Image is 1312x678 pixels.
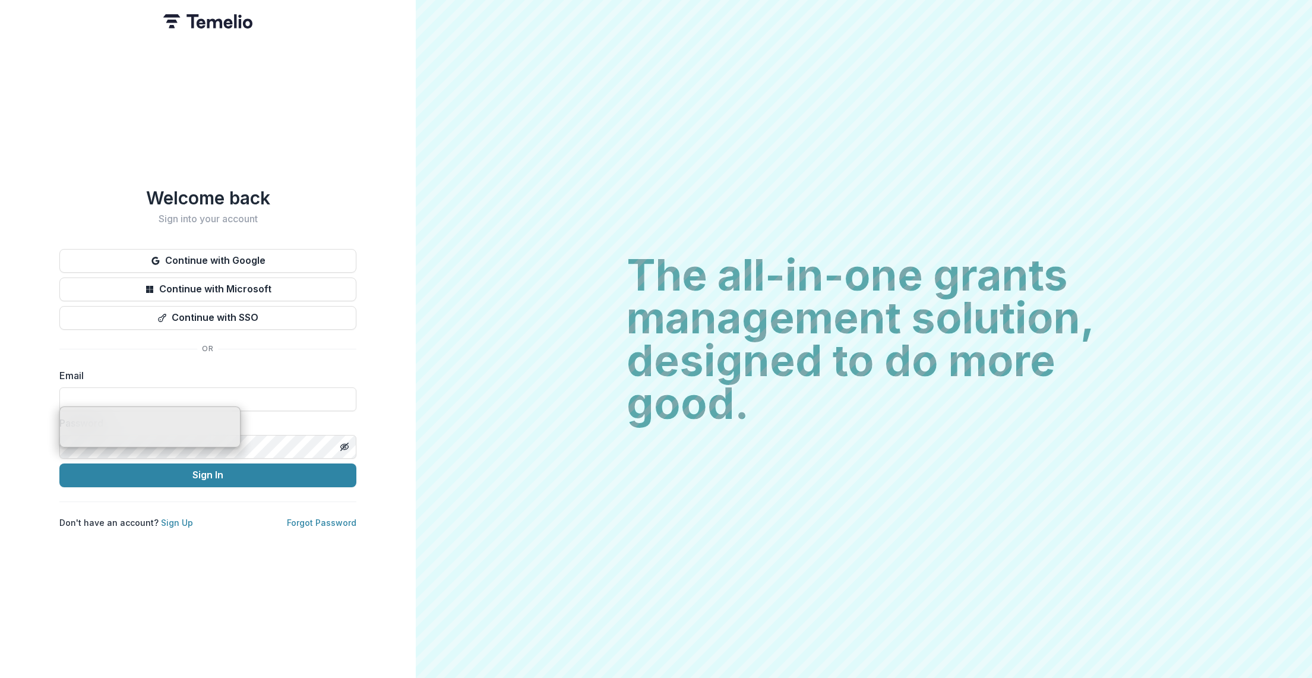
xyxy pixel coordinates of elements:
[163,14,252,29] img: Temelio
[59,213,356,225] h2: Sign into your account
[59,368,349,383] label: Email
[287,518,356,528] a: Forgot Password
[59,187,356,209] h1: Welcome back
[59,516,193,529] p: Don't have an account?
[59,249,356,273] button: Continue with Google
[335,437,354,456] button: Toggle password visibility
[161,518,193,528] a: Sign Up
[59,277,356,301] button: Continue with Microsoft
[59,463,356,487] button: Sign In
[59,306,356,330] button: Continue with SSO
